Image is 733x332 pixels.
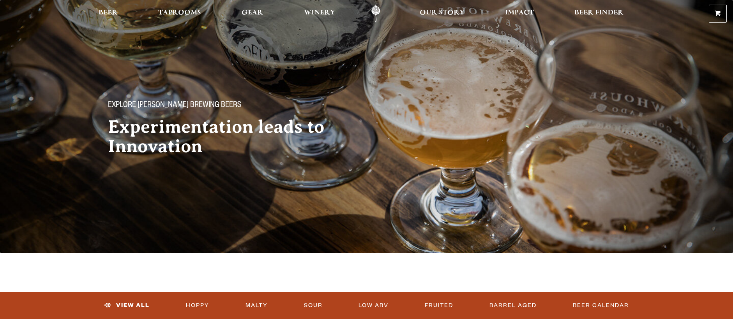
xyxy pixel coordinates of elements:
h2: Experimentation leads to Innovation [108,117,351,156]
span: Our Story [420,10,465,16]
a: Malty [242,297,271,314]
span: Taprooms [158,10,201,16]
span: Winery [304,10,335,16]
span: Beer Finder [574,10,623,16]
span: Beer [99,10,118,16]
span: Gear [242,10,263,16]
a: Beer [94,5,123,23]
a: Impact [500,5,539,23]
a: Fruited [422,297,456,314]
a: Winery [299,5,340,23]
span: Impact [505,10,534,16]
a: Beer Finder [569,5,629,23]
a: Barrel Aged [486,297,540,314]
a: Our Story [415,5,470,23]
a: Odell Home [361,5,390,23]
a: Taprooms [153,5,206,23]
a: Beer Calendar [570,297,632,314]
a: View All [101,297,153,314]
a: Low ABV [355,297,392,314]
a: Gear [237,5,268,23]
span: Explore [PERSON_NAME] Brewing Beers [108,101,241,111]
a: Sour [301,297,326,314]
a: Hoppy [183,297,212,314]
